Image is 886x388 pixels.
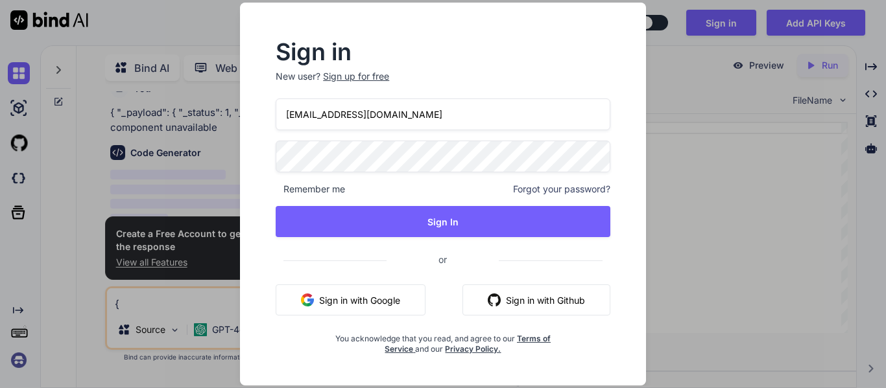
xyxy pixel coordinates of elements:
[276,98,610,130] input: Login or Email
[276,206,610,237] button: Sign In
[331,326,555,354] div: You acknowledge that you read, and agree to our and our
[323,70,389,83] div: Sign up for free
[513,183,610,196] span: Forgot your password?
[276,284,425,315] button: Sign in with Google
[276,183,345,196] span: Remember me
[462,284,610,315] button: Sign in with Github
[276,70,610,98] p: New user?
[488,293,501,306] img: github
[276,41,610,62] h2: Sign in
[301,293,314,306] img: google
[385,334,551,354] a: Terms of Service
[445,344,501,354] a: Privacy Policy.
[387,244,499,275] span: or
